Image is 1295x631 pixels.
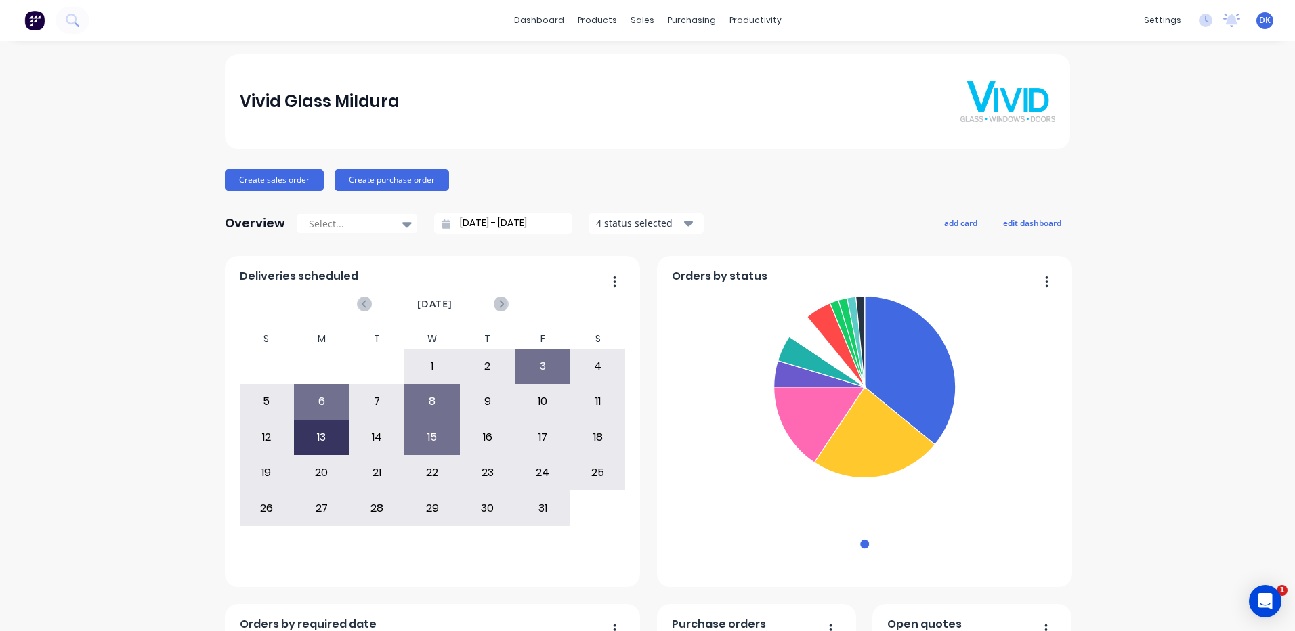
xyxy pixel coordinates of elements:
[515,456,570,489] div: 24
[350,385,404,418] div: 7
[960,81,1055,122] img: Vivid Glass Mildura
[405,349,459,383] div: 1
[661,10,723,30] div: purchasing
[404,329,460,349] div: W
[350,491,404,525] div: 28
[461,420,515,454] div: 16
[295,456,349,489] div: 20
[350,456,404,489] div: 21
[240,88,400,115] div: Vivid Glass Mildura
[507,10,571,30] a: dashboard
[994,214,1070,232] button: edit dashboard
[239,329,295,349] div: S
[240,420,294,454] div: 12
[335,169,449,191] button: Create purchase order
[571,385,625,418] div: 11
[1137,10,1188,30] div: settings
[350,420,404,454] div: 14
[515,329,570,349] div: F
[225,210,285,237] div: Overview
[294,329,349,349] div: M
[461,456,515,489] div: 23
[405,491,459,525] div: 29
[460,329,515,349] div: T
[571,420,625,454] div: 18
[624,10,661,30] div: sales
[515,491,570,525] div: 31
[570,329,626,349] div: S
[240,491,294,525] div: 26
[461,385,515,418] div: 9
[589,213,704,234] button: 4 status selected
[515,349,570,383] div: 3
[515,385,570,418] div: 10
[240,456,294,489] div: 19
[571,349,625,383] div: 4
[461,349,515,383] div: 2
[405,456,459,489] div: 22
[295,420,349,454] div: 13
[723,10,788,30] div: productivity
[1249,585,1281,617] div: Open Intercom Messenger
[461,491,515,525] div: 30
[672,268,767,284] span: Orders by status
[225,169,324,191] button: Create sales order
[240,268,358,284] span: Deliveries scheduled
[295,491,349,525] div: 27
[1277,585,1288,596] span: 1
[405,420,459,454] div: 15
[1259,14,1271,26] span: DK
[24,10,45,30] img: Factory
[571,10,624,30] div: products
[935,214,986,232] button: add card
[515,420,570,454] div: 17
[240,385,294,418] div: 5
[417,297,452,311] span: [DATE]
[295,385,349,418] div: 6
[349,329,405,349] div: T
[571,456,625,489] div: 25
[596,216,681,230] div: 4 status selected
[405,385,459,418] div: 8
